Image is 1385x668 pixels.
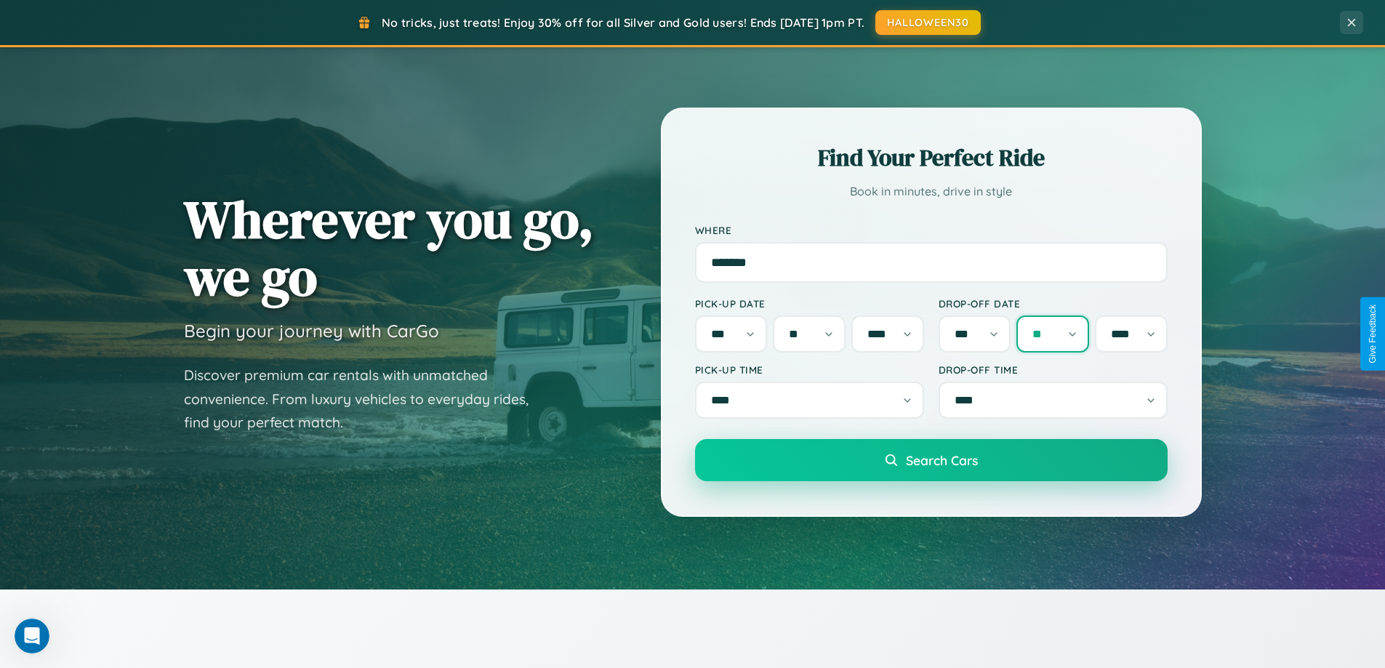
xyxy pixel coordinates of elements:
[184,363,547,435] p: Discover premium car rentals with unmatched convenience. From luxury vehicles to everyday rides, ...
[695,224,1168,236] label: Where
[1368,305,1378,363] div: Give Feedback
[184,320,439,342] h3: Begin your journey with CarGo
[695,363,924,376] label: Pick-up Time
[695,142,1168,174] h2: Find Your Perfect Ride
[695,297,924,310] label: Pick-up Date
[939,363,1168,376] label: Drop-off Time
[875,10,981,35] button: HALLOWEEN30
[939,297,1168,310] label: Drop-off Date
[184,190,594,305] h1: Wherever you go, we go
[695,181,1168,202] p: Book in minutes, drive in style
[382,15,864,30] span: No tricks, just treats! Enjoy 30% off for all Silver and Gold users! Ends [DATE] 1pm PT.
[695,439,1168,481] button: Search Cars
[15,619,49,653] iframe: Intercom live chat
[906,452,978,468] span: Search Cars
